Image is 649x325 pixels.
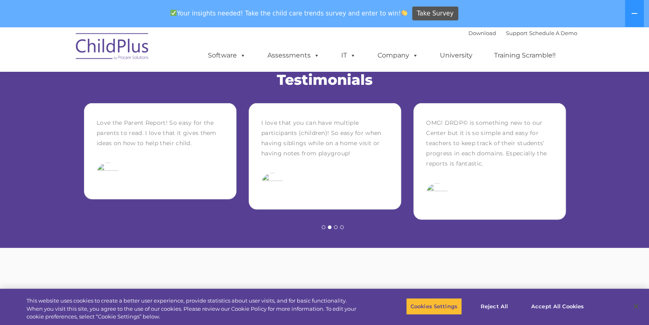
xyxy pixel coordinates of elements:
span: OMG! DRDP© is something new to our Center but it is so simple and easy for teachers to keep track... [426,119,547,167]
a: Schedule A Demo [529,30,577,36]
span: I love that you can have multiple participants (children)! So easy for when having siblings while... [261,119,381,157]
span: Love the Parent Report! So easy for the parents to read. I love that it gives them ideas on how t... [97,119,216,147]
img: ✅ [170,10,177,16]
span: Take Survey [417,7,453,21]
button: Reject All [469,298,520,315]
div: This website uses cookies to create a better user experience, provide statistics about user visit... [26,297,357,321]
button: Accept All Cookies [527,298,588,315]
font: | [468,30,577,36]
a: Software [200,47,254,64]
a: Take Survey [412,7,458,21]
a: Assessments [259,47,328,64]
button: 3 [334,226,338,229]
button: 4 [340,226,344,229]
a: University [432,47,481,64]
button: 2 [328,226,331,229]
a: Download [468,30,496,36]
a: Company [369,47,426,64]
a: Training Scramble!! [486,47,564,64]
button: Close [627,297,645,315]
a: Support [506,30,528,36]
a: IT [333,47,364,64]
img: ChildPlus by Procare Solutions [72,27,153,68]
span: Your insights needed! Take the child care trends survey and enter to win! [167,5,411,21]
img: 👏 [401,10,407,16]
button: Cookies Settings [406,298,462,315]
button: 1 [322,226,325,229]
span: Testimonials [277,71,373,88]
